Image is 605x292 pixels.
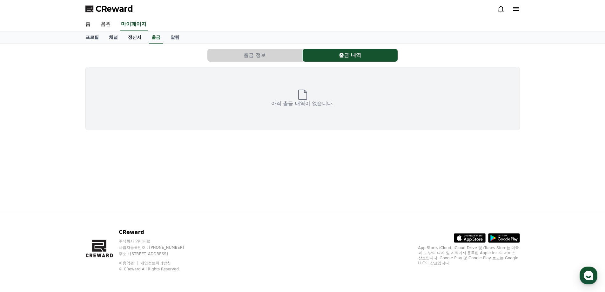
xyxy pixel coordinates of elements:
[123,31,146,44] a: 정산서
[303,49,398,62] button: 출금 내역
[82,201,122,217] a: Settings
[418,245,520,266] p: App Store, iCloud, iCloud Drive 및 iTunes Store는 미국과 그 밖의 나라 및 지역에서 등록된 Apple Inc.의 서비스 상표입니다. Goo...
[149,31,163,44] a: 출금
[119,267,196,272] p: © CReward All Rights Reserved.
[94,211,110,216] span: Settings
[80,31,104,44] a: 프로필
[119,251,196,256] p: 주소 : [STREET_ADDRESS]
[16,211,27,216] span: Home
[119,239,196,244] p: 주식회사 와이피랩
[96,4,133,14] span: CReward
[140,261,171,265] a: 개인정보처리방침
[53,211,71,216] span: Messages
[119,228,196,236] p: CReward
[119,261,139,265] a: 이용약관
[2,201,42,217] a: Home
[85,4,133,14] a: CReward
[271,100,333,107] p: 아직 출금 내역이 없습니다.
[165,31,185,44] a: 알림
[120,18,148,31] a: 마이페이지
[207,49,302,62] button: 출금 정보
[104,31,123,44] a: 채널
[119,245,196,250] p: 사업자등록번호 : [PHONE_NUMBER]
[42,201,82,217] a: Messages
[80,18,96,31] a: 홈
[96,18,116,31] a: 음원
